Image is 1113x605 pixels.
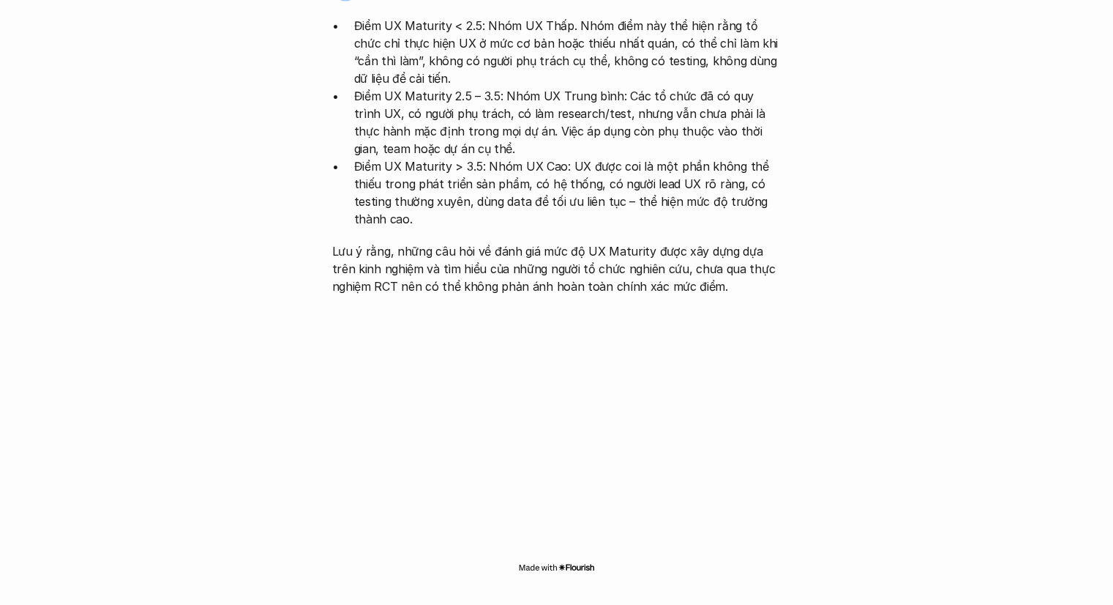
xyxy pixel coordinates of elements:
p: Điểm UX Maturity > 3.5: Nhóm UX Cao: UX được coi là một phần không thể thiếu trong phát triển sản... [354,157,782,228]
img: Made with Flourish [518,562,595,574]
p: Lưu ý rằng, những câu hỏi về đánh giá mức độ UX Maturity được xây dựng dựa trên kinh nghiệm và tì... [332,242,782,295]
p: Điểm UX Maturity 2.5 – 3.5: Nhóm UX Trung bình: Các tổ chức đã có quy trình UX, có người phụ trác... [354,87,782,157]
iframe: Interactive or visual content [319,302,795,559]
p: Điểm UX Maturity < 2.5: Nhóm UX Thấp. Nhóm điểm này thể hiện rằng tổ chức chỉ thực hiện UX ở mức ... [354,17,782,87]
